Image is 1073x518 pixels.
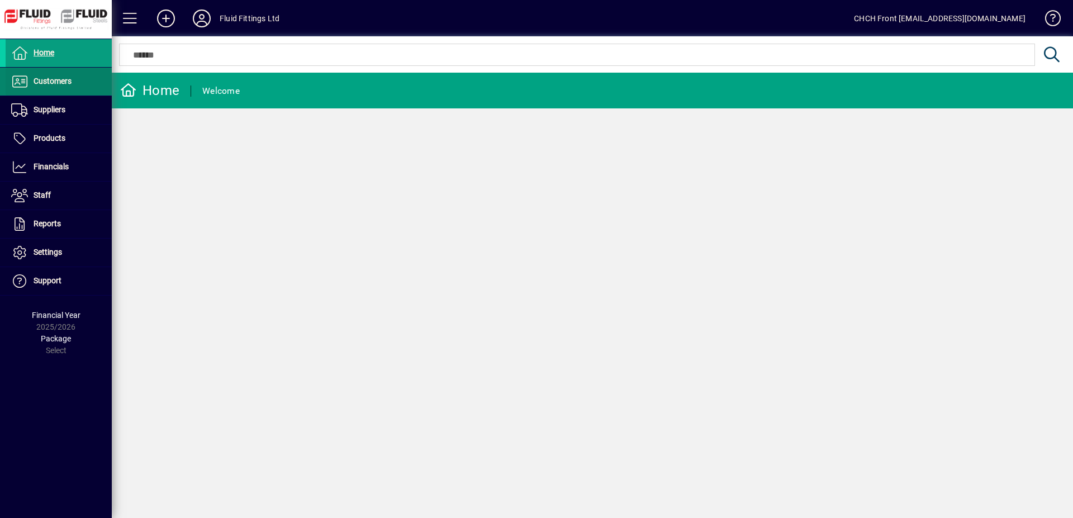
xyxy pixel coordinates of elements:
[202,82,240,100] div: Welcome
[120,82,179,99] div: Home
[32,311,80,320] span: Financial Year
[34,248,62,256] span: Settings
[184,8,220,28] button: Profile
[34,219,61,228] span: Reports
[34,276,61,285] span: Support
[34,162,69,171] span: Financials
[1037,2,1059,39] a: Knowledge Base
[6,68,112,96] a: Customers
[6,210,112,238] a: Reports
[41,334,71,343] span: Package
[34,48,54,57] span: Home
[34,105,65,114] span: Suppliers
[34,191,51,199] span: Staff
[6,153,112,181] a: Financials
[6,125,112,153] a: Products
[6,96,112,124] a: Suppliers
[6,267,112,295] a: Support
[6,239,112,267] a: Settings
[854,9,1025,27] div: CHCH Front [EMAIL_ADDRESS][DOMAIN_NAME]
[6,182,112,210] a: Staff
[34,77,72,85] span: Customers
[34,134,65,142] span: Products
[220,9,279,27] div: Fluid Fittings Ltd
[148,8,184,28] button: Add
